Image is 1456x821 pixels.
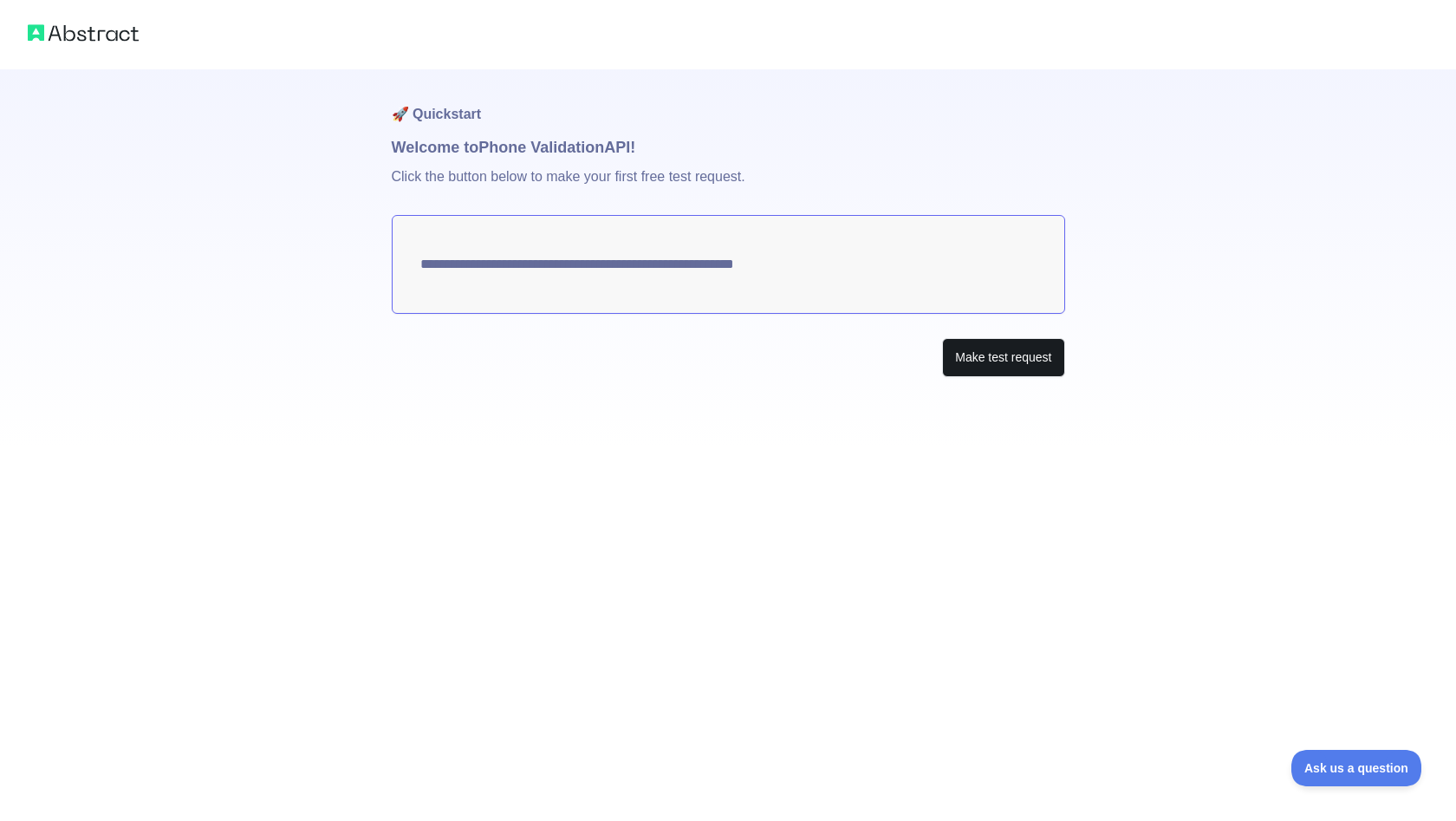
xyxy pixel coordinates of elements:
[392,160,1065,215] p: Click the button below to make your first free test request.
[392,69,1065,135] h1: 🚀 Quickstart
[28,21,139,45] img: Abstract logo
[1291,750,1421,786] iframe: Toggle Customer Support
[942,338,1064,377] button: Make test request
[392,135,1065,160] h1: Welcome to Phone Validation API!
